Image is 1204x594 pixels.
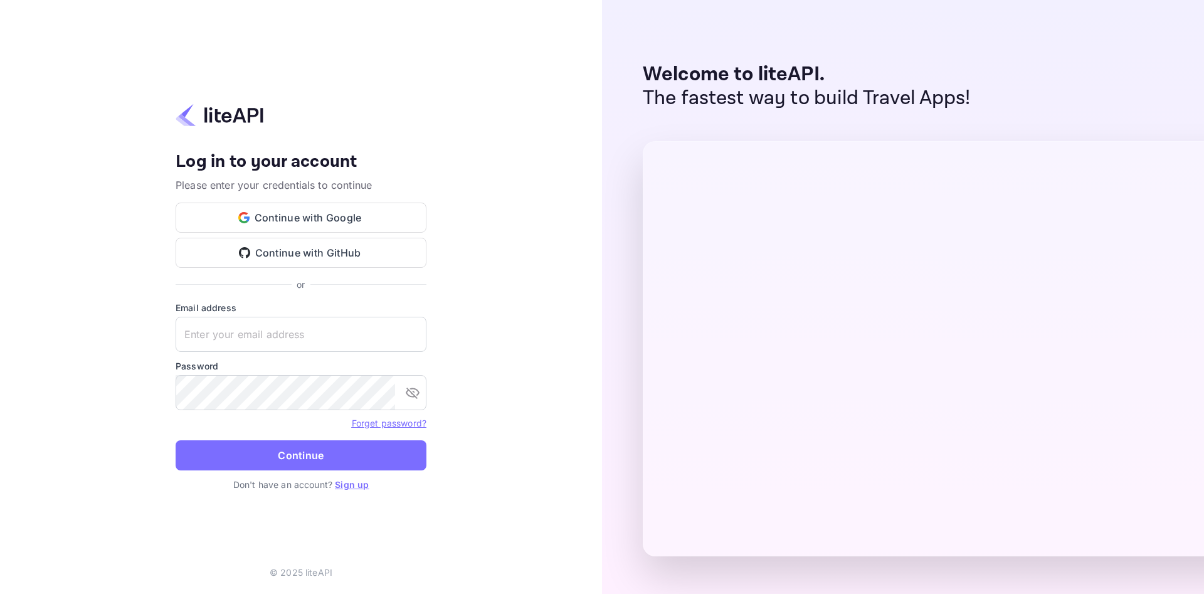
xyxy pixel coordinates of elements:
button: toggle password visibility [400,380,425,405]
input: Enter your email address [176,317,426,352]
p: Don't have an account? [176,478,426,491]
button: Continue [176,440,426,470]
a: Sign up [335,479,369,490]
button: Continue with Google [176,203,426,233]
p: Please enter your credentials to continue [176,178,426,193]
button: Continue with GitHub [176,238,426,268]
a: Forget password? [352,418,426,428]
p: or [297,278,305,291]
p: © 2025 liteAPI [270,566,332,579]
a: Forget password? [352,416,426,429]
h4: Log in to your account [176,151,426,173]
label: Email address [176,301,426,314]
img: liteapi [176,103,263,127]
label: Password [176,359,426,373]
p: The fastest way to build Travel Apps! [643,87,971,110]
p: Welcome to liteAPI. [643,63,971,87]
